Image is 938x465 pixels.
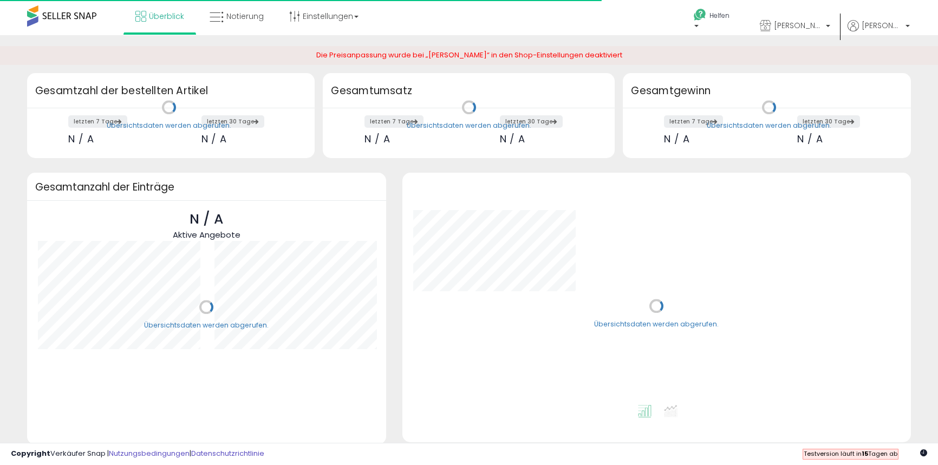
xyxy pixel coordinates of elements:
font: Übersichtsdaten werden abgerufen. [107,121,231,130]
font: [PERSON_NAME] [774,20,833,31]
font: Copyright [11,448,50,459]
a: [PERSON_NAME] [752,9,838,44]
font: Helfen [709,11,729,20]
font: Übersichtsdaten werden abgerufen. [594,319,719,329]
font: Übersichtsdaten werden abgerufen. [144,320,269,330]
a: [PERSON_NAME] [848,20,910,44]
font: Überblick [149,11,184,22]
font: Die Preisanpassung wurde bei „[PERSON_NAME]“ in den Shop-Einstellungen deaktiviert [316,50,622,60]
font: Übersichtsdaten werden abgerufen. [707,121,831,130]
font: Einstellungen [303,11,353,22]
font: [PERSON_NAME] [862,20,921,31]
i: Hilfe erhalten [693,8,707,22]
font: Notierung [226,11,264,22]
font: Übersichtsdaten werden abgerufen. [407,121,531,130]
